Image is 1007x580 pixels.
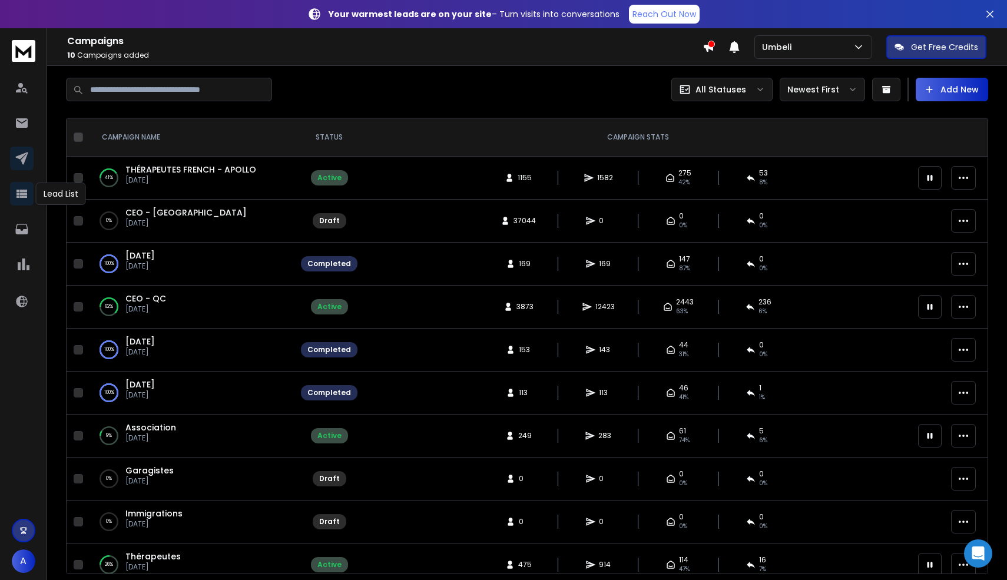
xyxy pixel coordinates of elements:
[106,473,112,485] p: 0 %
[125,508,183,519] a: Immigrations
[679,350,688,359] span: 31 %
[679,469,684,479] span: 0
[780,78,865,101] button: Newest First
[67,51,703,60] p: Campaigns added
[125,347,155,357] p: [DATE]
[759,479,767,488] span: 0%
[759,522,767,531] span: 0%
[519,259,531,269] span: 169
[105,301,113,313] p: 62 %
[104,258,114,270] p: 100 %
[886,35,986,59] button: Get Free Credits
[106,430,112,442] p: 9 %
[599,560,611,569] span: 914
[519,517,531,526] span: 0
[679,565,690,574] span: 47 %
[125,261,155,271] p: [DATE]
[758,307,767,316] span: 6 %
[514,216,536,226] span: 37044
[365,118,911,157] th: CAMPAIGN STATS
[125,293,166,304] a: CEO - QC
[676,307,688,316] span: 63 %
[125,390,155,400] p: [DATE]
[307,388,351,397] div: Completed
[125,465,174,476] a: Garagistes
[759,178,767,187] span: 8 %
[518,431,532,440] span: 249
[759,555,766,565] span: 16
[679,436,690,445] span: 74 %
[88,458,294,501] td: 0%Garagistes[DATE]
[679,264,690,273] span: 87 %
[679,512,684,522] span: 0
[88,415,294,458] td: 9%Association[DATE]
[679,522,687,531] span: 0%
[88,157,294,200] td: 41%THÉRAPEUTES FRENCH - APOLLO[DATE]
[599,474,611,483] span: 0
[679,254,690,264] span: 147
[599,259,611,269] span: 169
[319,216,340,226] div: Draft
[307,345,351,354] div: Completed
[518,173,532,183] span: 1155
[759,393,765,402] span: 1 %
[678,168,691,178] span: 275
[679,383,688,393] span: 46
[676,297,694,307] span: 2443
[125,519,183,529] p: [DATE]
[519,388,531,397] span: 113
[125,433,176,443] p: [DATE]
[632,8,696,20] p: Reach Out Now
[679,340,688,350] span: 44
[125,422,176,433] span: Association
[317,173,342,183] div: Active
[759,436,767,445] span: 6 %
[678,178,690,187] span: 42 %
[679,479,687,488] span: 0%
[759,221,767,230] span: 0%
[759,469,764,479] span: 0
[679,211,684,221] span: 0
[88,243,294,286] td: 100%[DATE][DATE]
[759,350,767,359] span: 0 %
[629,5,700,24] a: Reach Out Now
[595,302,615,311] span: 12423
[12,40,35,62] img: logo
[319,474,340,483] div: Draft
[125,218,247,228] p: [DATE]
[88,286,294,329] td: 62%CEO - QC[DATE]
[317,431,342,440] div: Active
[125,379,155,390] a: [DATE]
[12,549,35,573] button: A
[36,183,86,205] div: Lead List
[759,340,764,350] span: 0
[679,426,686,436] span: 61
[597,173,613,183] span: 1582
[88,200,294,243] td: 0%CEO - [GEOGRAPHIC_DATA][DATE]
[125,207,247,218] a: CEO - [GEOGRAPHIC_DATA]
[762,41,796,53] p: Umbeli
[88,501,294,543] td: 0%Immigrations[DATE]
[679,221,687,230] span: 0%
[759,264,767,273] span: 0 %
[125,476,174,486] p: [DATE]
[759,383,761,393] span: 1
[759,565,766,574] span: 7 %
[125,562,181,572] p: [DATE]
[88,372,294,415] td: 100%[DATE][DATE]
[319,517,340,526] div: Draft
[125,336,155,347] a: [DATE]
[125,250,155,261] a: [DATE]
[518,560,532,569] span: 475
[307,259,351,269] div: Completed
[106,215,112,227] p: 0 %
[88,329,294,372] td: 100%[DATE][DATE]
[599,216,611,226] span: 0
[125,551,181,562] a: Thérapeutes
[104,387,114,399] p: 100 %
